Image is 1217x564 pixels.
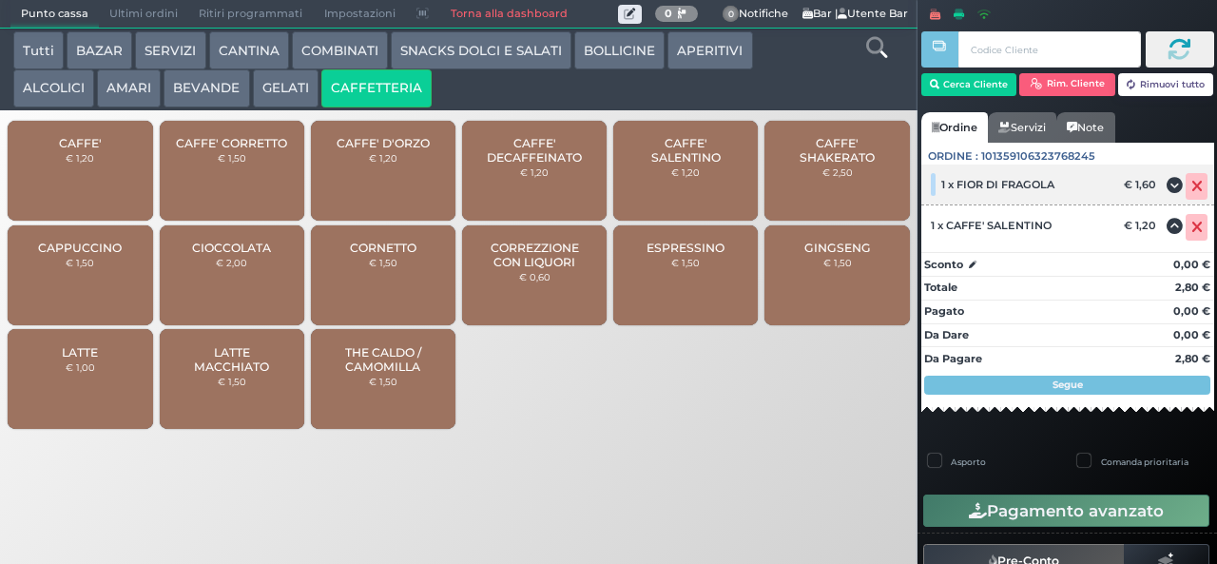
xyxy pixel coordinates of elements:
button: BAZAR [67,31,132,69]
span: 1 x CAFFE' SALENTINO [931,219,1052,232]
strong: Totale [924,281,957,294]
span: 101359106323768245 [981,148,1095,165]
span: Punto cassa [10,1,99,28]
strong: Da Dare [924,328,969,341]
span: CAFFE' [59,136,102,150]
small: € 2,50 [822,166,853,178]
strong: 2,80 € [1175,281,1210,294]
span: CAPPUCCINO [38,241,122,255]
span: CAFFE' DECAFFEINATO [478,136,591,165]
small: € 1,50 [369,257,397,268]
span: THE CALDO / CAMOMILLA [327,345,440,374]
span: CIOCCOLATA [192,241,271,255]
div: € 1,60 [1121,178,1166,191]
button: BOLLICINE [574,31,665,69]
button: GELATI [253,69,319,107]
span: CAFFE' CORRETTO [176,136,287,150]
label: Comanda prioritaria [1101,456,1188,468]
small: € 1,00 [66,361,95,373]
button: AMARI [97,69,161,107]
span: Ritiri programmati [188,1,313,28]
button: CAFFETTERIA [321,69,432,107]
small: € 1,20 [671,166,700,178]
strong: Pagato [924,304,964,318]
strong: 2,80 € [1175,352,1210,365]
span: LATTE [62,345,98,360]
button: COMBINATI [292,31,388,69]
span: 0 [723,6,740,23]
span: ESPRESSINO [647,241,724,255]
span: CAFFE' SHAKERATO [781,136,894,165]
a: Note [1056,112,1114,143]
button: Rimuovi tutto [1118,73,1214,96]
small: € 1,50 [823,257,852,268]
span: GINGSENG [804,241,871,255]
button: BEVANDE [164,69,249,107]
span: 1 x FIOR DI FRAGOLA [941,178,1054,191]
strong: 0,00 € [1173,304,1210,318]
button: SNACKS DOLCI E SALATI [391,31,571,69]
strong: Da Pagare [924,352,982,365]
a: Torna alla dashboard [439,1,577,28]
small: € 1,20 [520,166,549,178]
button: SERVIZI [135,31,205,69]
label: Asporto [951,456,986,468]
a: Ordine [921,112,988,143]
a: Servizi [988,112,1056,143]
small: € 1,50 [218,376,246,387]
span: Ultimi ordini [99,1,188,28]
strong: Sconto [924,257,963,273]
span: CAFFE' D'ORZO [337,136,430,150]
span: CAFFE' SALENTINO [629,136,743,165]
button: Pagamento avanzato [923,495,1209,527]
small: € 1,50 [218,152,246,164]
strong: 0,00 € [1173,328,1210,341]
small: € 2,00 [216,257,247,268]
input: Codice Cliente [958,31,1140,68]
span: Impostazioni [314,1,406,28]
small: € 1,20 [66,152,94,164]
b: 0 [665,7,672,20]
span: CORNETTO [350,241,416,255]
button: ALCOLICI [13,69,94,107]
strong: 0,00 € [1173,258,1210,271]
small: € 1,20 [369,152,397,164]
small: € 1,50 [66,257,94,268]
small: € 0,60 [519,271,551,282]
button: Rim. Cliente [1019,73,1115,96]
button: Cerca Cliente [921,73,1017,96]
button: APERITIVI [667,31,752,69]
span: CORREZZIONE CON LIQUORI [478,241,591,269]
span: Ordine : [928,148,978,165]
div: € 1,20 [1121,219,1166,232]
small: € 1,50 [671,257,700,268]
small: € 1,50 [369,376,397,387]
button: CANTINA [209,31,289,69]
span: LATTE MACCHIATO [175,345,288,374]
strong: Segue [1053,379,1083,391]
button: Tutti [13,31,64,69]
